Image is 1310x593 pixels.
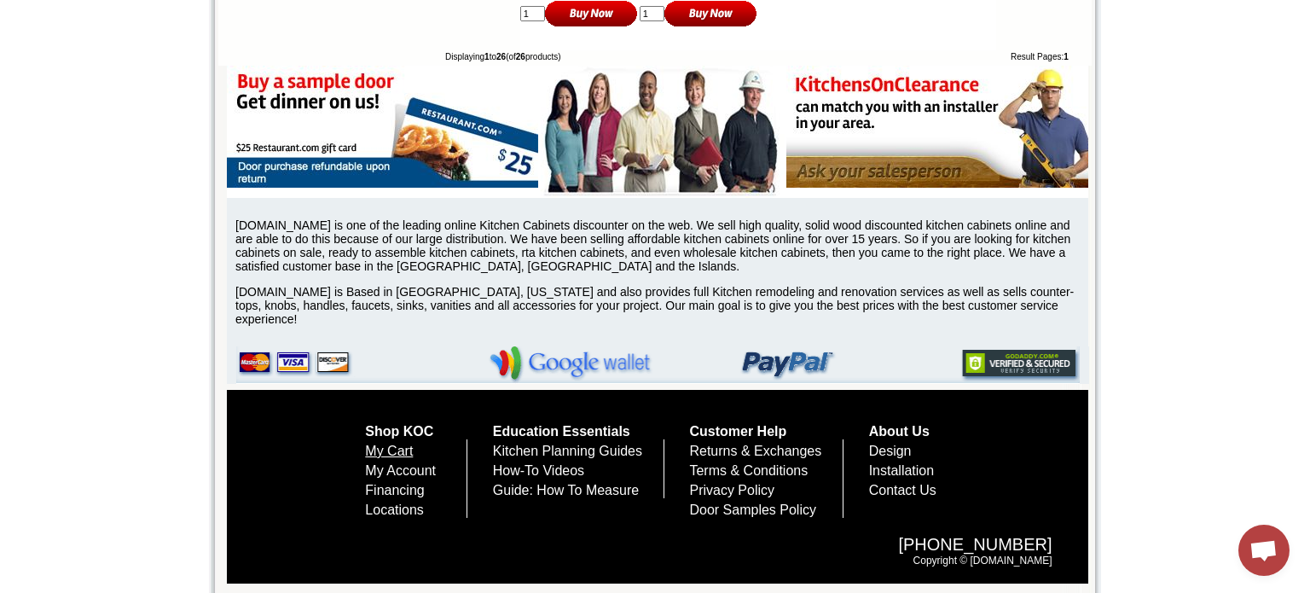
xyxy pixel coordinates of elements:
a: About Us [869,424,930,439]
a: Installation [869,463,935,478]
b: 26 [516,52,525,61]
span: [PHONE_NUMBER] [285,535,1052,555]
div: Open chat [1238,525,1290,576]
a: Returns & Exchanges [689,444,821,458]
a: Shop KOC [365,424,433,439]
b: 1 [1064,52,1069,61]
div: Copyright © [DOMAIN_NAME] [268,518,1069,584]
h5: Customer Help [689,424,843,439]
a: Guide: How To Measure [493,483,639,497]
a: Locations [365,503,424,517]
a: How-To Videos [493,463,584,478]
a: Contact Us [869,483,936,497]
a: Design [869,444,912,458]
b: 26 [496,52,506,61]
a: My Account [365,463,436,478]
td: Displaying to (of products) [443,50,854,63]
b: 1 [484,52,490,61]
a: Education Essentials [493,424,630,439]
td: Result Pages: [854,50,1073,63]
a: My Cart [365,444,413,458]
p: [DOMAIN_NAME] is Based in [GEOGRAPHIC_DATA], [US_STATE] and also provides full Kitchen remodeling... [235,285,1088,326]
a: Terms & Conditions [689,463,808,478]
p: [DOMAIN_NAME] is one of the leading online Kitchen Cabinets discounter on the web. We sell high q... [235,218,1088,273]
a: Door Samples Policy [689,503,816,517]
a: Financing [365,483,424,497]
a: Kitchen Planning Guides [493,444,642,458]
a: Privacy Policy [689,483,774,497]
